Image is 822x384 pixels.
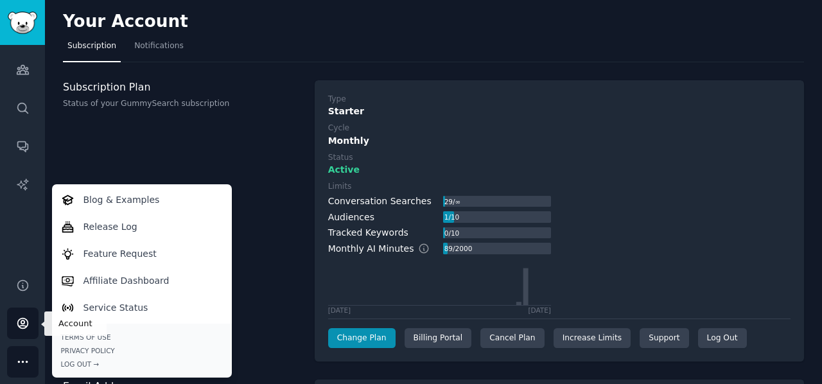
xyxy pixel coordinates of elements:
[61,333,223,342] a: Terms of Use
[328,195,432,208] div: Conversation Searches
[480,328,544,349] div: Cancel Plan
[443,227,460,239] div: 0 / 10
[328,306,351,315] div: [DATE]
[528,306,551,315] div: [DATE]
[63,80,301,94] h3: Subscription Plan
[328,211,374,224] div: Audiences
[54,213,229,240] a: Release Log
[405,328,472,349] div: Billing Portal
[328,181,352,193] div: Limits
[443,243,473,254] div: 89 / 2000
[54,294,229,321] a: Service Status
[328,105,791,118] div: Starter
[63,36,121,62] a: Subscription
[328,94,346,105] div: Type
[328,328,396,349] a: Change Plan
[83,247,157,261] p: Feature Request
[54,267,229,294] a: Affiliate Dashboard
[328,134,791,148] div: Monthly
[63,98,301,110] p: Status of your GummySearch subscription
[83,193,160,207] p: Blog & Examples
[67,40,116,52] span: Subscription
[54,186,229,213] a: Blog & Examples
[83,220,137,234] p: Release Log
[328,152,353,164] div: Status
[554,328,631,349] a: Increase Limits
[83,301,148,315] p: Service Status
[61,346,223,355] a: Privacy Policy
[130,36,188,62] a: Notifications
[328,242,443,256] div: Monthly AI Minutes
[8,12,37,34] img: GummySearch logo
[328,163,360,177] span: Active
[328,226,408,240] div: Tracked Keywords
[134,40,184,52] span: Notifications
[698,328,747,349] div: Log Out
[328,123,349,134] div: Cycle
[63,12,188,32] h2: Your Account
[83,274,170,288] p: Affiliate Dashboard
[443,211,460,223] div: 1 / 10
[640,328,688,349] a: Support
[443,196,462,207] div: 29 / ∞
[54,240,229,267] a: Feature Request
[61,360,223,369] div: Log Out →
